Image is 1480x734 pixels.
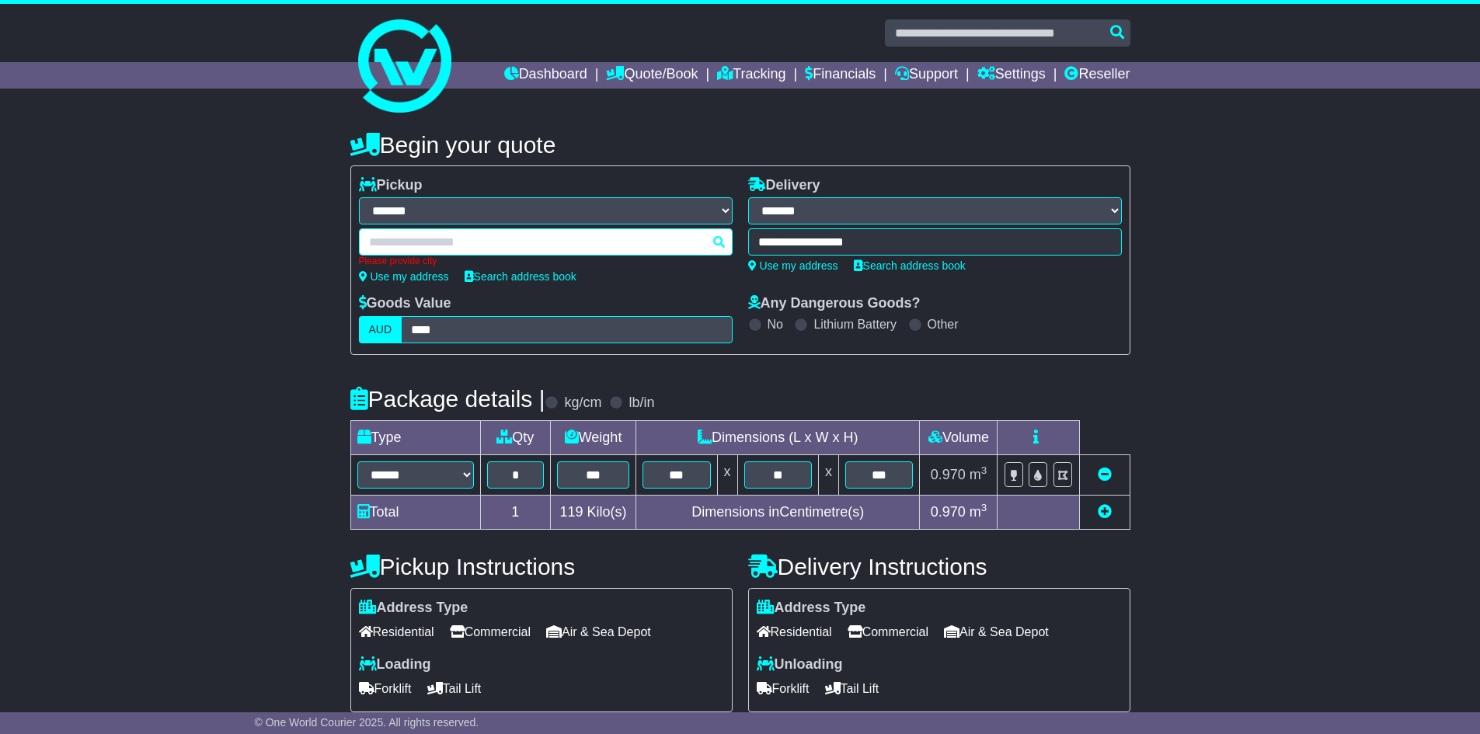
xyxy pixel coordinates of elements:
[1098,467,1112,482] a: Remove this item
[818,454,838,495] td: x
[359,177,423,194] label: Pickup
[748,259,838,272] a: Use my address
[977,62,1046,89] a: Settings
[551,420,636,454] td: Weight
[944,620,1049,644] span: Air & Sea Depot
[920,420,998,454] td: Volume
[359,600,468,617] label: Address Type
[350,554,733,579] h4: Pickup Instructions
[928,317,959,332] label: Other
[606,62,698,89] a: Quote/Book
[813,317,897,332] label: Lithium Battery
[359,295,451,312] label: Goods Value
[757,656,843,673] label: Unloading
[636,420,920,454] td: Dimensions (L x W x H)
[931,467,966,482] span: 0.970
[255,716,479,729] span: © One World Courier 2025. All rights reserved.
[748,295,921,312] label: Any Dangerous Goods?
[748,554,1130,579] h4: Delivery Instructions
[350,132,1130,158] h4: Begin your quote
[359,677,412,701] span: Forklift
[757,600,866,617] label: Address Type
[560,504,583,520] span: 119
[848,620,928,644] span: Commercial
[805,62,876,89] a: Financials
[450,620,531,644] span: Commercial
[480,495,551,529] td: 1
[717,62,785,89] a: Tracking
[854,259,966,272] a: Search address book
[359,656,431,673] label: Loading
[546,620,651,644] span: Air & Sea Depot
[1064,62,1130,89] a: Reseller
[350,420,480,454] td: Type
[636,495,920,529] td: Dimensions in Centimetre(s)
[359,256,733,266] div: Please provide city
[465,270,576,283] a: Search address book
[350,386,545,412] h4: Package details |
[359,620,434,644] span: Residential
[359,316,402,343] label: AUD
[981,502,987,513] sup: 3
[717,454,737,495] td: x
[748,177,820,194] label: Delivery
[1098,504,1112,520] a: Add new item
[359,228,733,256] typeahead: Please provide city
[981,464,987,476] sup: 3
[564,395,601,412] label: kg/cm
[895,62,958,89] a: Support
[427,677,482,701] span: Tail Lift
[504,62,587,89] a: Dashboard
[480,420,551,454] td: Qty
[970,504,987,520] span: m
[768,317,783,332] label: No
[551,495,636,529] td: Kilo(s)
[629,395,654,412] label: lb/in
[350,495,480,529] td: Total
[970,467,987,482] span: m
[825,677,879,701] span: Tail Lift
[931,504,966,520] span: 0.970
[757,620,832,644] span: Residential
[359,270,449,283] a: Use my address
[757,677,810,701] span: Forklift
